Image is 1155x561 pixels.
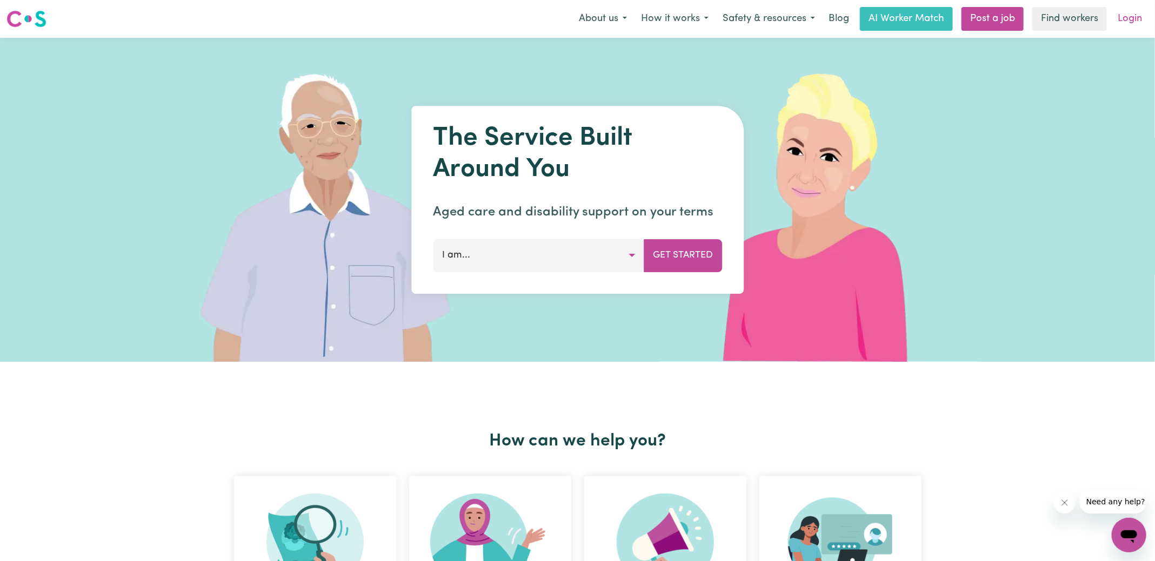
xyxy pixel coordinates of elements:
p: Aged care and disability support on your terms [433,202,722,222]
h1: The Service Built Around You [433,123,722,185]
button: Get Started [644,239,722,272]
button: About us [572,8,634,30]
a: Find workers [1032,7,1107,31]
iframe: Message from company [1080,490,1146,513]
button: How it works [634,8,716,30]
a: Login [1111,7,1149,31]
iframe: Button to launch messaging window [1112,518,1146,552]
button: I am... [433,239,644,272]
a: AI Worker Match [860,7,953,31]
img: Careseekers logo [6,9,46,29]
a: Blog [822,7,856,31]
a: Post a job [962,7,1024,31]
iframe: Close message [1054,492,1076,513]
button: Safety & resources [716,8,822,30]
h2: How can we help you? [228,431,928,451]
a: Careseekers logo [6,6,46,31]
